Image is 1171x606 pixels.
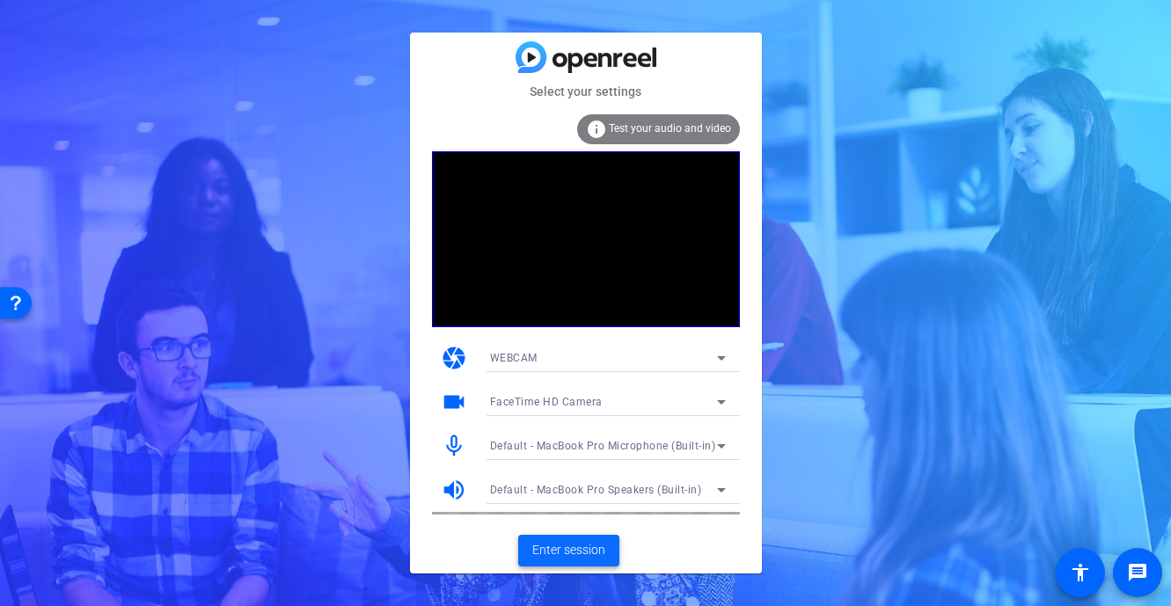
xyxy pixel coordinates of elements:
[410,82,762,101] mat-card-subtitle: Select your settings
[490,440,716,452] span: Default - MacBook Pro Microphone (Built-in)
[532,541,605,559] span: Enter session
[586,119,607,140] mat-icon: info
[441,433,467,459] mat-icon: mic_none
[441,477,467,503] mat-icon: volume_up
[441,389,467,415] mat-icon: videocam
[609,122,731,135] span: Test your audio and video
[1127,562,1148,583] mat-icon: message
[1070,562,1091,583] mat-icon: accessibility
[518,535,619,566] button: Enter session
[516,41,656,72] img: blue-gradient.svg
[490,396,603,408] span: FaceTime HD Camera
[490,484,702,496] span: Default - MacBook Pro Speakers (Built-in)
[441,345,467,371] mat-icon: camera
[490,352,538,364] span: WEBCAM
